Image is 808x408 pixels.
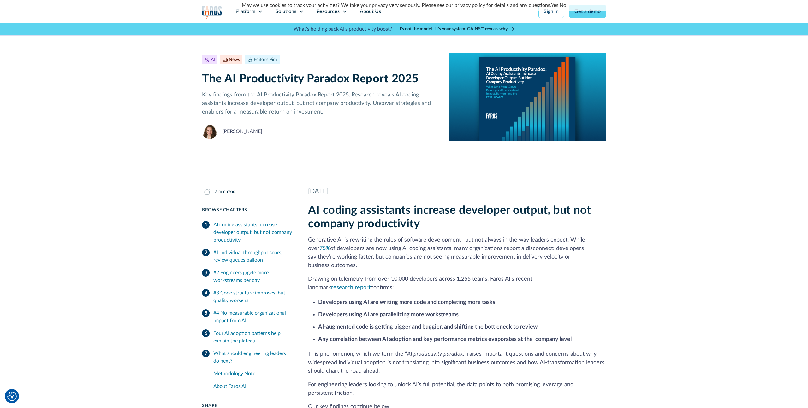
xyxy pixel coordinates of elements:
[213,269,293,284] div: #2 Engineers juggle more workstreams per day
[308,381,606,398] p: For engineering leaders looking to unlock AI’s full potential, the data points to both promising ...
[202,91,438,116] p: Key findings from the AI Productivity Paradox Report 2025. Research reveals AI coding assistants ...
[308,275,606,292] p: Drawing on telemetry from over 10,000 developers across 1,255 teams, Faros AI’s recent landmark c...
[254,56,277,63] div: Editor's Pick
[398,26,514,32] a: It’s not the model—it’s your system. GAINS™ reveals why
[229,56,240,63] div: News
[7,392,17,401] button: Cookie Settings
[202,307,293,327] a: #4 No measurable organizational impact from AI
[213,329,293,345] div: Four AI adoption patterns help explain the plateau
[222,128,262,135] div: [PERSON_NAME]
[218,189,235,195] div: min read
[318,312,459,318] strong: Developers using AI are parallelizing more workstreams
[319,246,330,251] a: 75%
[202,347,293,367] a: What should engineering leaders do next?
[308,187,606,196] div: [DATE]
[318,300,495,305] strong: Developers using AI are writing more code and completing more tasks
[236,8,255,15] div: Platform
[398,27,508,31] strong: It’s not the model—it’s your system. GAINS™ reveals why
[317,8,340,15] div: Resources
[449,53,606,141] img: A report cover on a blue background. The cover reads:The AI Productivity Paradox: AI Coding Assis...
[202,207,293,213] div: Browse Chapters
[202,6,222,19] a: home
[308,236,606,270] p: Generative AI is rewriting the rules of software development—but not always in the way leaders ex...
[551,3,558,8] a: Yes
[213,382,293,390] div: About Faros AI
[308,350,606,376] p: This phenomenon, which we term the “ ,” raises important questions and concerns about why widespr...
[213,380,293,393] a: About Faros AI
[202,327,293,347] a: Four AI adoption patterns help explain the plateau
[331,285,371,290] a: research report
[569,5,606,18] a: Get a demo
[308,204,606,231] h2: AI coding assistants increase developer output, but not company productivity
[213,289,293,304] div: #3 Code structure improves, but quality worsens
[202,124,217,139] img: Neely Dunlap
[202,266,293,287] a: #2 Engineers juggle more workstreams per day
[213,221,293,244] div: AI coding assistants increase developer output, but not company productivity
[202,6,222,19] img: Logo of the analytics and reporting company Faros.
[7,392,17,401] img: Revisit consent button
[276,8,296,15] div: Solutions
[213,350,293,365] div: What should engineering leaders do next?
[294,25,396,33] p: What's holding back AI's productivity boost? |
[202,72,438,86] h1: The AI Productivity Paradox Report 2025
[211,56,215,63] div: AI
[202,246,293,266] a: #1 Individual throughput soars, review queues balloon
[213,370,293,377] div: Methodology Note
[215,189,217,195] div: 7
[560,3,566,8] a: No
[407,351,463,357] em: AI productivity paradox
[318,324,538,330] strong: AI-augmented code is getting bigger and buggier, and shifting the bottleneck to review
[213,367,293,380] a: Methodology Note
[538,5,564,18] a: Sign in
[202,287,293,307] a: #3 Code structure improves, but quality worsens
[213,309,293,324] div: #4 No measurable organizational impact from AI
[213,249,293,264] div: #1 Individual throughput soars, review queues balloon
[202,219,293,246] a: AI coding assistants increase developer output, but not company productivity
[318,336,572,342] strong: Any correlation between AI adoption and key performance metrics evaporates at the company level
